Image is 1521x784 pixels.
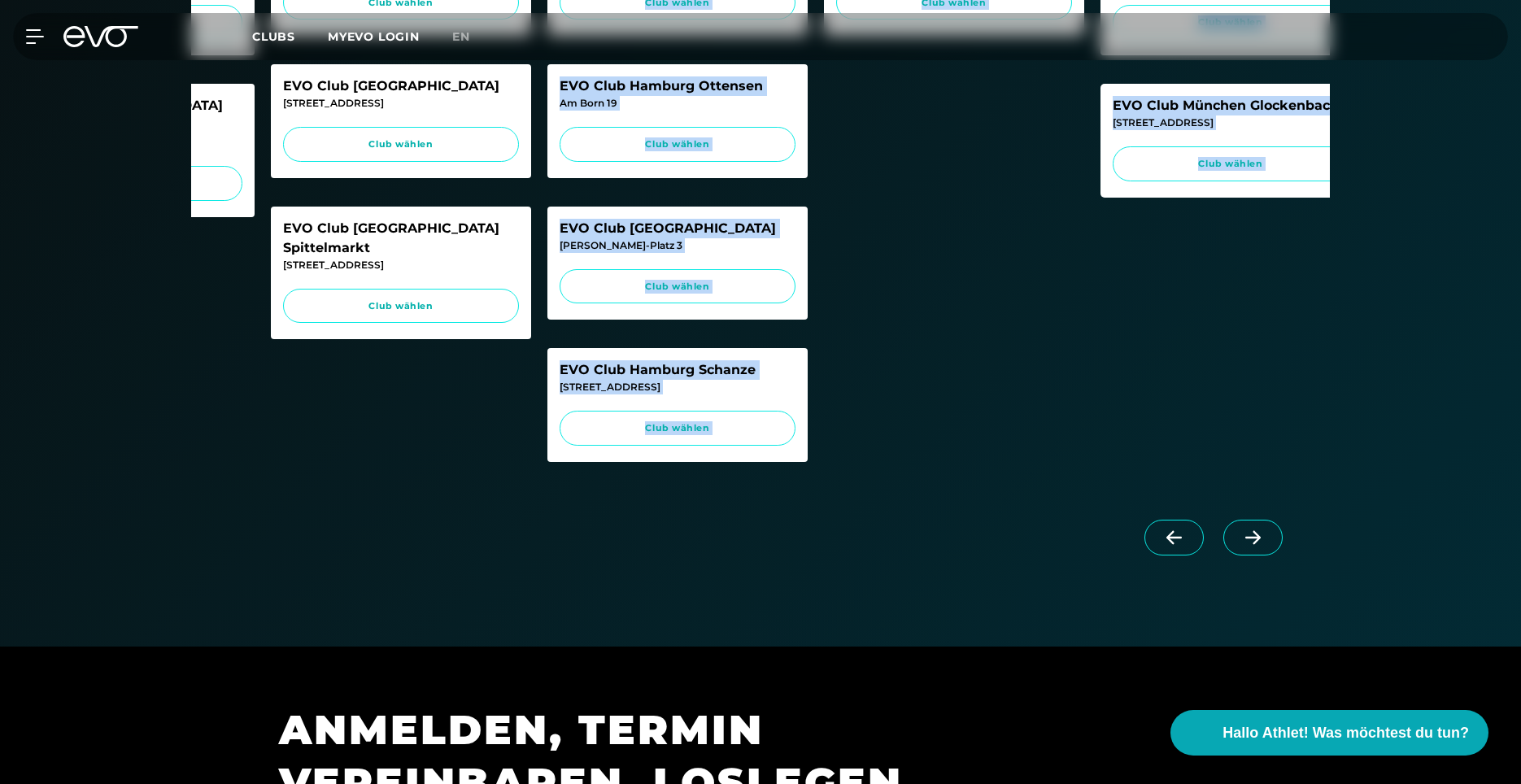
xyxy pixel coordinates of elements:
[252,29,295,44] span: Clubs
[560,269,795,304] a: Club wählen
[560,360,795,380] div: EVO Club Hamburg Schanze
[1170,710,1488,756] button: Hallo Athlet! Was möchtest du tun?
[560,76,795,96] div: EVO Club Hamburg Ottensen
[1222,722,1469,744] span: Hallo Athlet! Was möchtest du tun?
[1128,157,1333,171] span: Club wählen
[560,411,795,446] a: Club wählen
[452,28,490,46] a: en
[560,127,795,162] a: Club wählen
[452,29,470,44] span: en
[328,29,420,44] a: MYEVO LOGIN
[283,96,519,111] div: [STREET_ADDRESS]
[560,219,795,238] div: EVO Club [GEOGRAPHIC_DATA]
[1113,146,1349,181] a: Club wählen
[1113,96,1349,115] div: EVO Club München Glockenbach
[560,238,795,253] div: [PERSON_NAME]-Platz 3
[252,28,328,44] a: Clubs
[560,380,795,394] div: [STREET_ADDRESS]
[1113,115,1349,130] div: [STREET_ADDRESS]
[283,219,519,258] div: EVO Club [GEOGRAPHIC_DATA] Spittelmarkt
[299,299,503,313] span: Club wählen
[283,258,519,272] div: [STREET_ADDRESS]
[575,137,780,151] span: Club wählen
[299,137,503,151] span: Club wählen
[283,127,519,162] a: Club wählen
[283,289,519,324] a: Club wählen
[560,96,795,111] div: Am Born 19
[575,421,780,435] span: Club wählen
[575,280,780,294] span: Club wählen
[283,76,519,96] div: EVO Club [GEOGRAPHIC_DATA]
